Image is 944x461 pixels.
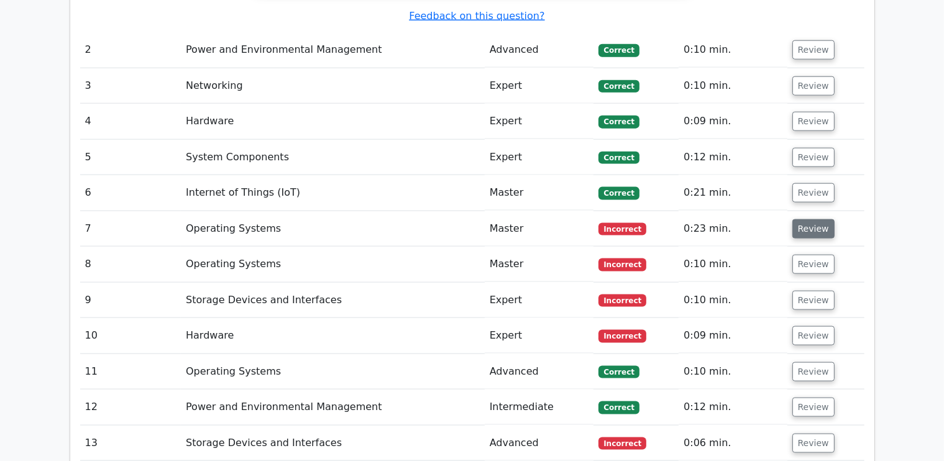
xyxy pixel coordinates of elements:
[679,140,787,175] td: 0:12 min.
[181,32,485,68] td: Power and Environmental Management
[792,148,835,167] button: Review
[485,318,594,354] td: Expert
[80,318,181,354] td: 10
[485,426,594,461] td: Advanced
[181,211,485,247] td: Operating Systems
[181,104,485,139] td: Hardware
[181,175,485,211] td: Internet of Things (IoT)
[598,152,639,164] span: Correct
[792,326,835,345] button: Review
[485,140,594,175] td: Expert
[598,258,646,271] span: Incorrect
[679,354,787,390] td: 0:10 min.
[679,32,787,68] td: 0:10 min.
[485,354,594,390] td: Advanced
[792,112,835,131] button: Review
[679,426,787,461] td: 0:06 min.
[792,76,835,96] button: Review
[792,183,835,203] button: Review
[80,211,181,247] td: 7
[598,187,639,199] span: Correct
[485,104,594,139] td: Expert
[181,247,485,282] td: Operating Systems
[792,255,835,274] button: Review
[80,426,181,461] td: 13
[598,80,639,93] span: Correct
[80,68,181,104] td: 3
[792,40,835,60] button: Review
[792,398,835,417] button: Review
[80,140,181,175] td: 5
[598,294,646,307] span: Incorrect
[598,116,639,128] span: Correct
[181,390,485,425] td: Power and Environmental Management
[679,68,787,104] td: 0:10 min.
[598,44,639,57] span: Correct
[792,219,835,239] button: Review
[485,283,594,318] td: Expert
[409,10,544,22] a: Feedback on this question?
[679,211,787,247] td: 0:23 min.
[598,366,639,378] span: Correct
[598,223,646,235] span: Incorrect
[485,390,594,425] td: Intermediate
[598,437,646,450] span: Incorrect
[80,354,181,390] td: 11
[679,247,787,282] td: 0:10 min.
[181,68,485,104] td: Networking
[792,434,835,453] button: Review
[679,104,787,139] td: 0:09 min.
[679,175,787,211] td: 0:21 min.
[181,426,485,461] td: Storage Devices and Interfaces
[679,390,787,425] td: 0:12 min.
[181,140,485,175] td: System Components
[485,211,594,247] td: Master
[80,175,181,211] td: 6
[80,247,181,282] td: 8
[485,175,594,211] td: Master
[181,283,485,318] td: Storage Devices and Interfaces
[181,354,485,390] td: Operating Systems
[679,283,787,318] td: 0:10 min.
[679,318,787,354] td: 0:09 min.
[792,291,835,310] button: Review
[80,104,181,139] td: 4
[80,390,181,425] td: 12
[485,247,594,282] td: Master
[792,362,835,381] button: Review
[181,318,485,354] td: Hardware
[80,283,181,318] td: 9
[598,401,639,414] span: Correct
[598,330,646,342] span: Incorrect
[80,32,181,68] td: 2
[485,32,594,68] td: Advanced
[485,68,594,104] td: Expert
